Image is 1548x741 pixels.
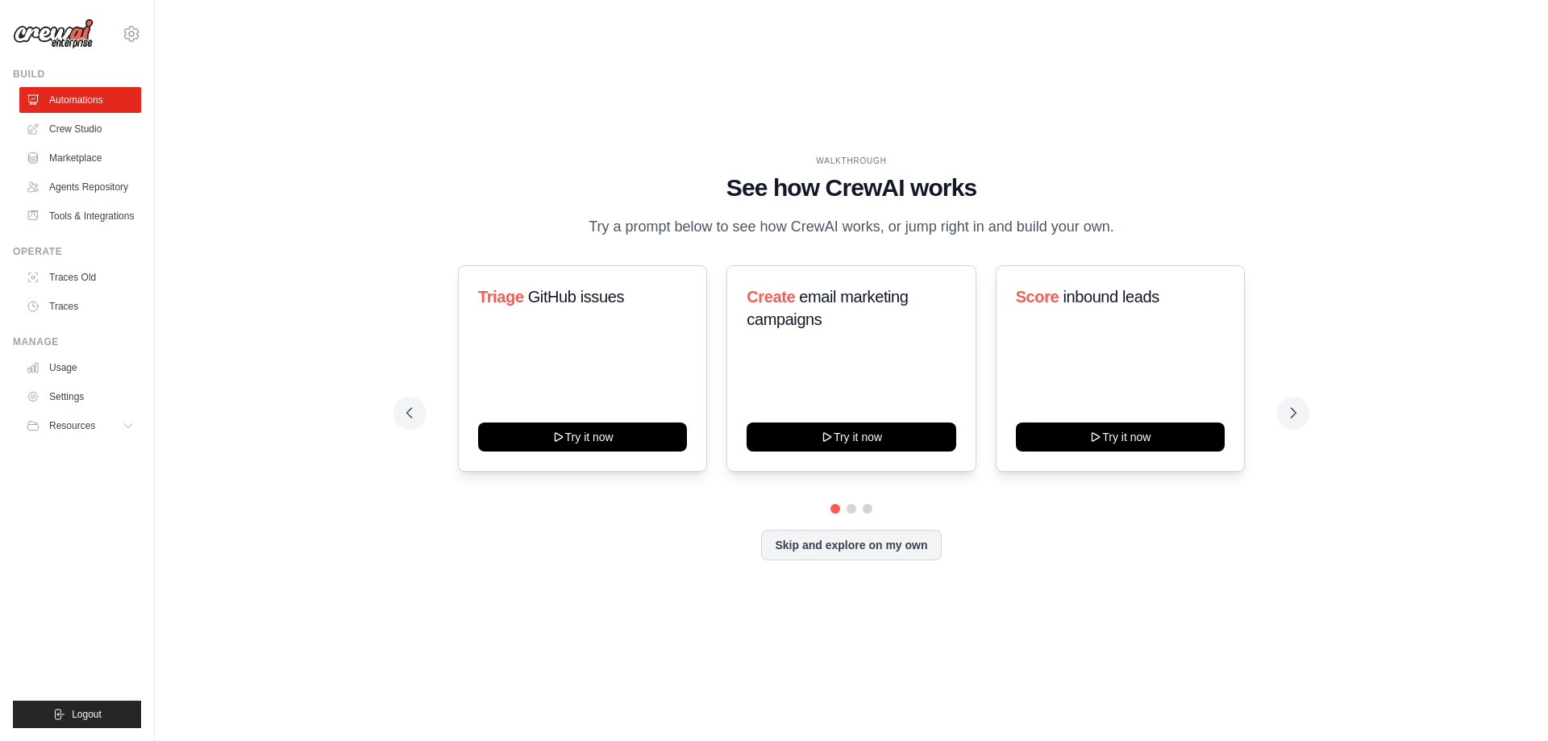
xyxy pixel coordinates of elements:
button: Logout [13,701,141,728]
a: Marketplace [19,145,141,171]
span: email marketing campaigns [747,288,908,328]
a: Traces [19,293,141,319]
img: Logo [13,19,94,49]
button: Try it now [478,423,687,452]
span: Create [747,288,795,306]
div: Operate [13,245,141,258]
a: Settings [19,384,141,410]
a: Crew Studio [19,116,141,142]
div: Build [13,68,141,81]
p: Try a prompt below to see how CrewAI works, or jump right in and build your own. [580,215,1122,239]
span: inbound leads [1063,288,1159,306]
button: Skip and explore on my own [761,530,941,560]
span: Score [1016,288,1059,306]
button: Try it now [747,423,955,452]
a: Tools & Integrations [19,203,141,229]
div: Manage [13,335,141,348]
div: WALKTHROUGH [406,155,1296,167]
a: Usage [19,355,141,381]
button: Try it now [1016,423,1225,452]
a: Agents Repository [19,174,141,200]
span: GitHub issues [528,288,624,306]
span: Triage [478,288,524,306]
span: Resources [49,419,95,432]
span: Logout [72,708,102,721]
a: Traces Old [19,264,141,290]
a: Automations [19,87,141,113]
button: Resources [19,413,141,439]
h1: See how CrewAI works [406,173,1296,202]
